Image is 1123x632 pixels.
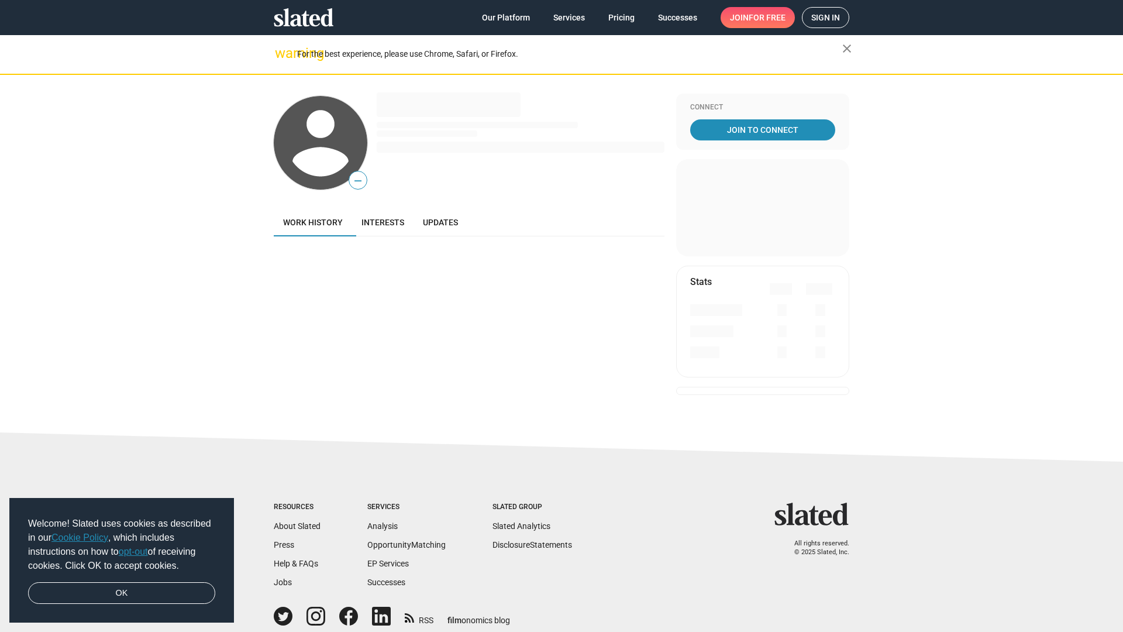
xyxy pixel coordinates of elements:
[119,547,148,557] a: opt-out
[544,7,594,28] a: Services
[414,208,467,236] a: Updates
[690,276,712,288] mat-card-title: Stats
[749,7,786,28] span: for free
[361,218,404,227] span: Interests
[367,540,446,549] a: OpportunityMatching
[297,46,842,62] div: For the best experience, please use Chrome, Safari, or Firefox.
[274,559,318,568] a: Help & FAQs
[28,517,215,573] span: Welcome! Slated uses cookies as described in our , which includes instructions on how to of recei...
[28,582,215,604] a: dismiss cookie message
[658,7,697,28] span: Successes
[352,208,414,236] a: Interests
[349,173,367,188] span: —
[492,540,572,549] a: DisclosureStatements
[473,7,539,28] a: Our Platform
[447,606,510,626] a: filmonomics blog
[690,103,835,112] div: Connect
[840,42,854,56] mat-icon: close
[492,521,550,531] a: Slated Analytics
[482,7,530,28] span: Our Platform
[274,503,321,512] div: Resources
[492,503,572,512] div: Slated Group
[367,521,398,531] a: Analysis
[447,616,461,625] span: film
[599,7,644,28] a: Pricing
[649,7,707,28] a: Successes
[423,218,458,227] span: Updates
[721,7,795,28] a: Joinfor free
[802,7,849,28] a: Sign in
[367,578,405,587] a: Successes
[553,7,585,28] span: Services
[275,46,289,60] mat-icon: warning
[274,540,294,549] a: Press
[9,498,234,623] div: cookieconsent
[274,521,321,531] a: About Slated
[283,218,343,227] span: Work history
[690,119,835,140] a: Join To Connect
[405,608,433,626] a: RSS
[274,208,352,236] a: Work history
[608,7,635,28] span: Pricing
[730,7,786,28] span: Join
[51,533,108,542] a: Cookie Policy
[367,503,446,512] div: Services
[274,578,292,587] a: Jobs
[693,119,833,140] span: Join To Connect
[782,540,849,557] p: All rights reserved. © 2025 Slated, Inc.
[811,8,840,28] span: Sign in
[367,559,409,568] a: EP Services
